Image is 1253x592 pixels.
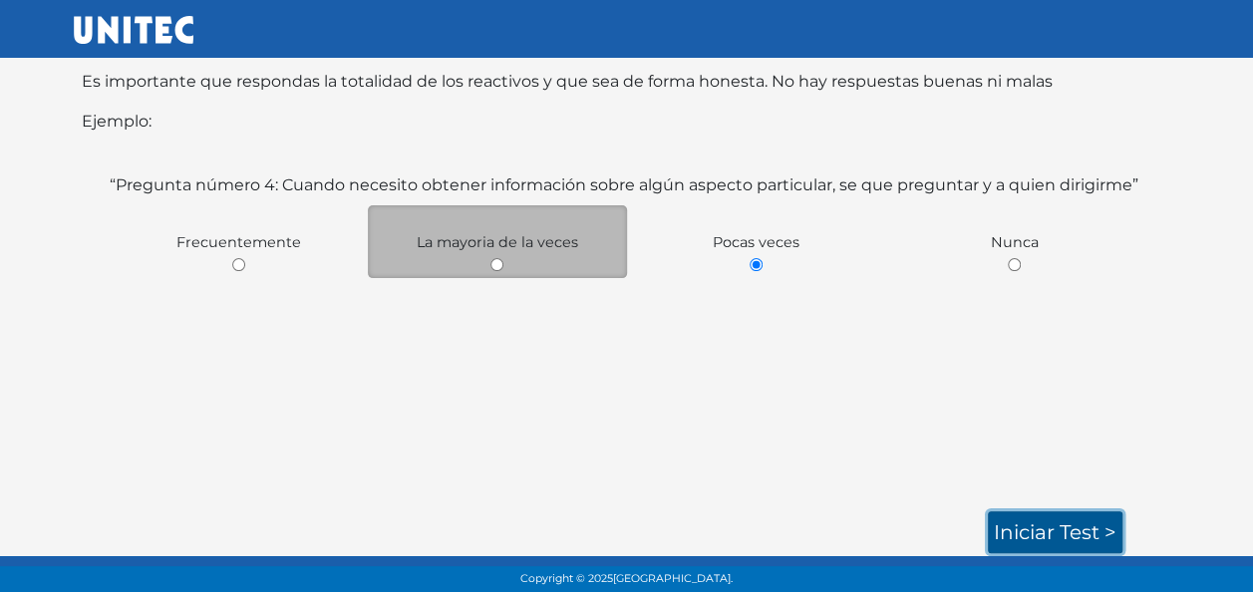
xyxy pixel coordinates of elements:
[713,233,799,251] span: Pocas veces
[74,16,193,44] img: UNITEC
[988,511,1122,553] a: Iniciar test >
[82,70,1172,94] p: Es importante que respondas la totalidad de los reactivos y que sea de forma honesta. No hay resp...
[417,233,578,251] span: La mayoria de la veces
[176,233,301,251] span: Frecuentemente
[991,233,1039,251] span: Nunca
[82,110,1172,134] p: Ejemplo:
[613,572,733,585] span: [GEOGRAPHIC_DATA].
[110,173,1138,197] label: “Pregunta número 4: Cuando necesito obtener información sobre algún aspecto particular, se que pr...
